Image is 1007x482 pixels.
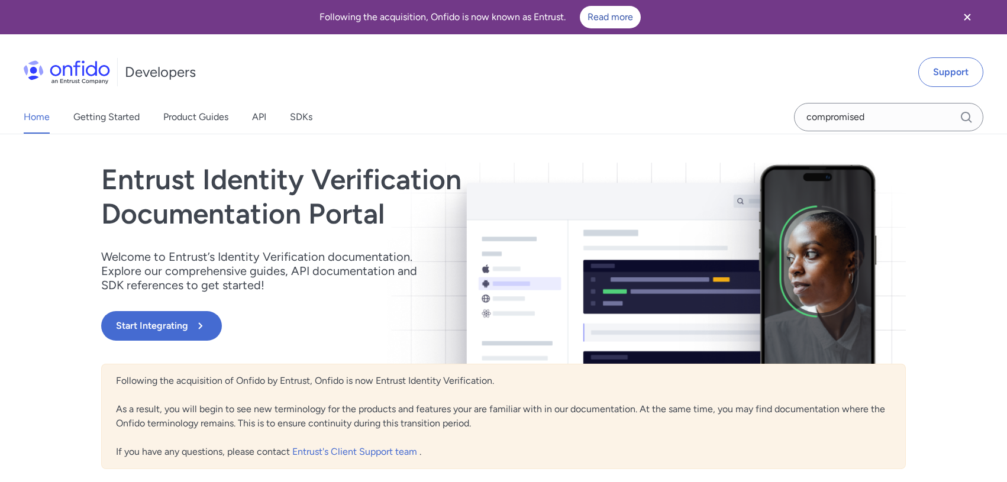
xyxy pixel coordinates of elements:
[945,2,989,32] button: Close banner
[24,101,50,134] a: Home
[14,6,945,28] div: Following the acquisition, Onfido is now known as Entrust.
[163,101,228,134] a: Product Guides
[794,103,983,131] input: Onfido search input field
[960,10,974,24] svg: Close banner
[101,250,433,292] p: Welcome to Entrust’s Identity Verification documentation. Explore our comprehensive guides, API d...
[101,311,222,341] button: Start Integrating
[580,6,641,28] a: Read more
[290,101,312,134] a: SDKs
[252,101,266,134] a: API
[101,311,664,341] a: Start Integrating
[73,101,140,134] a: Getting Started
[24,60,110,84] img: Onfido Logo
[292,446,419,457] a: Entrust's Client Support team
[101,163,664,231] h1: Entrust Identity Verification Documentation Portal
[125,63,196,82] h1: Developers
[918,57,983,87] a: Support
[101,364,906,469] div: Following the acquisition of Onfido by Entrust, Onfido is now Entrust Identity Verification. As a...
